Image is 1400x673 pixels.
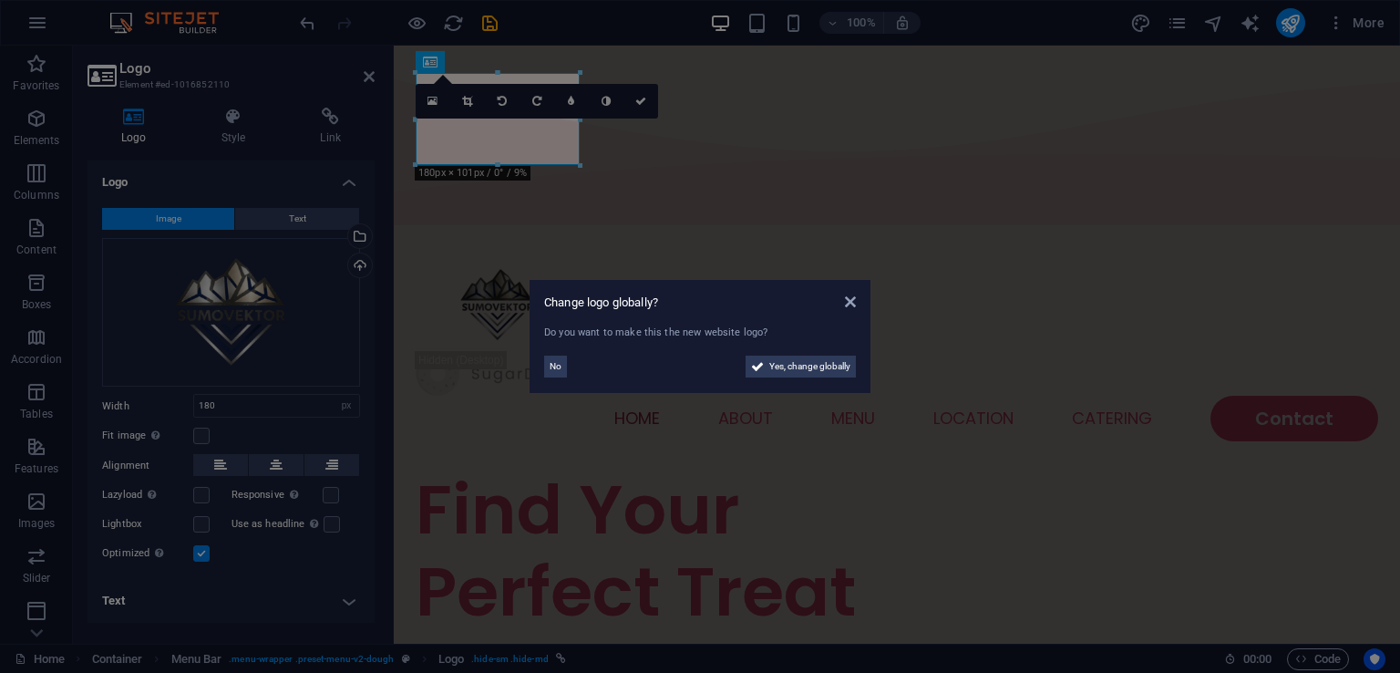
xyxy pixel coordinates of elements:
[550,356,561,378] span: No
[544,326,856,341] div: Do you want to make this the new website logo?
[769,356,850,378] span: Yes, change globally
[544,356,567,378] button: No
[544,295,658,309] span: Change logo globally?
[746,356,856,378] button: Yes, change globally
